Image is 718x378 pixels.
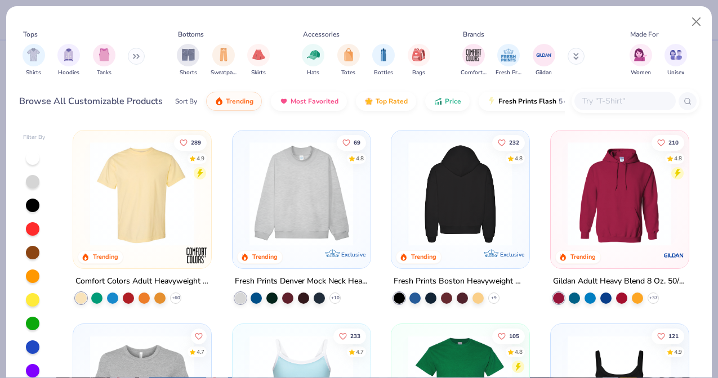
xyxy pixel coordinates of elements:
[303,29,340,39] div: Accessories
[662,244,685,266] img: Gildan logo
[180,69,197,77] span: Shorts
[533,44,555,77] button: filter button
[302,44,324,77] button: filter button
[536,47,552,64] img: Gildan Image
[509,333,519,339] span: 105
[235,274,368,288] div: Fresh Prints Denver Mock Neck Heavyweight Sweatshirt
[496,44,521,77] button: filter button
[634,48,647,61] img: Women Image
[211,44,237,77] div: filter for Sweatpants
[211,69,237,77] span: Sweatpants
[23,44,45,77] button: filter button
[500,250,524,258] span: Exclusive
[487,97,496,106] img: flash.gif
[670,48,683,61] img: Unisex Image
[408,44,430,77] button: filter button
[337,44,360,77] button: filter button
[515,154,523,163] div: 4.8
[177,44,199,77] button: filter button
[463,29,484,39] div: Brands
[377,48,390,61] img: Bottles Image
[668,139,679,145] span: 210
[408,44,430,77] div: filter for Bags
[492,134,525,150] button: Like
[533,44,555,77] div: filter for Gildan
[182,48,195,61] img: Shorts Image
[93,44,115,77] div: filter for Tanks
[500,47,517,64] img: Fresh Prints Image
[356,348,364,356] div: 4.7
[425,92,470,111] button: Price
[356,154,364,163] div: 4.8
[372,44,395,77] button: filter button
[496,69,521,77] span: Fresh Prints
[479,92,609,111] button: Fresh Prints Flash5 day delivery
[27,48,40,61] img: Shirts Image
[172,294,180,301] span: + 60
[63,48,75,61] img: Hoodies Image
[356,92,416,111] button: Top Rated
[247,44,270,77] button: filter button
[652,134,684,150] button: Like
[93,44,115,77] button: filter button
[461,44,487,77] div: filter for Comfort Colors
[686,11,707,33] button: Close
[23,29,38,39] div: Tops
[372,44,395,77] div: filter for Bottles
[215,97,224,106] img: trending.gif
[376,97,408,106] span: Top Rated
[630,44,652,77] button: filter button
[559,95,600,108] span: 5 day delivery
[247,44,270,77] div: filter for Skirts
[197,154,204,163] div: 4.9
[279,97,288,106] img: most_fav.gif
[631,69,651,77] span: Women
[491,294,497,301] span: + 9
[492,328,525,344] button: Like
[23,133,46,142] div: Filter By
[217,48,230,61] img: Sweatpants Image
[26,69,41,77] span: Shirts
[354,139,360,145] span: 69
[191,328,207,344] button: Like
[75,274,209,288] div: Comfort Colors Adult Heavyweight T-Shirt
[341,250,365,258] span: Exclusive
[562,142,677,246] img: 01756b78-01f6-4cc6-8d8a-3c30c1a0c8ac
[461,44,487,77] button: filter button
[251,69,266,77] span: Skirts
[206,92,262,111] button: Trending
[665,44,687,77] button: filter button
[98,48,110,61] img: Tanks Image
[175,96,197,106] div: Sort By
[553,274,686,288] div: Gildan Adult Heavy Blend 8 Oz. 50/50 Hooded Sweatshirt
[84,142,199,246] img: 029b8af0-80e6-406f-9fdc-fdf898547912
[174,134,207,150] button: Like
[674,348,682,356] div: 4.9
[191,139,201,145] span: 289
[342,48,355,61] img: Totes Image
[226,97,253,106] span: Trending
[630,29,658,39] div: Made For
[445,97,461,106] span: Price
[252,48,265,61] img: Skirts Image
[19,94,163,108] div: Browse All Customizable Products
[178,29,204,39] div: Bottoms
[58,69,79,77] span: Hoodies
[307,69,319,77] span: Hats
[177,44,199,77] div: filter for Shorts
[302,44,324,77] div: filter for Hats
[307,48,320,61] img: Hats Image
[331,294,339,301] span: + 10
[197,348,204,356] div: 4.7
[333,328,366,344] button: Like
[412,69,425,77] span: Bags
[291,97,338,106] span: Most Favorited
[509,139,519,145] span: 232
[465,47,482,64] img: Comfort Colors Image
[394,274,527,288] div: Fresh Prints Boston Heavyweight Hoodie
[412,48,425,61] img: Bags Image
[665,44,687,77] div: filter for Unisex
[536,69,552,77] span: Gildan
[374,69,393,77] span: Bottles
[515,348,523,356] div: 4.8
